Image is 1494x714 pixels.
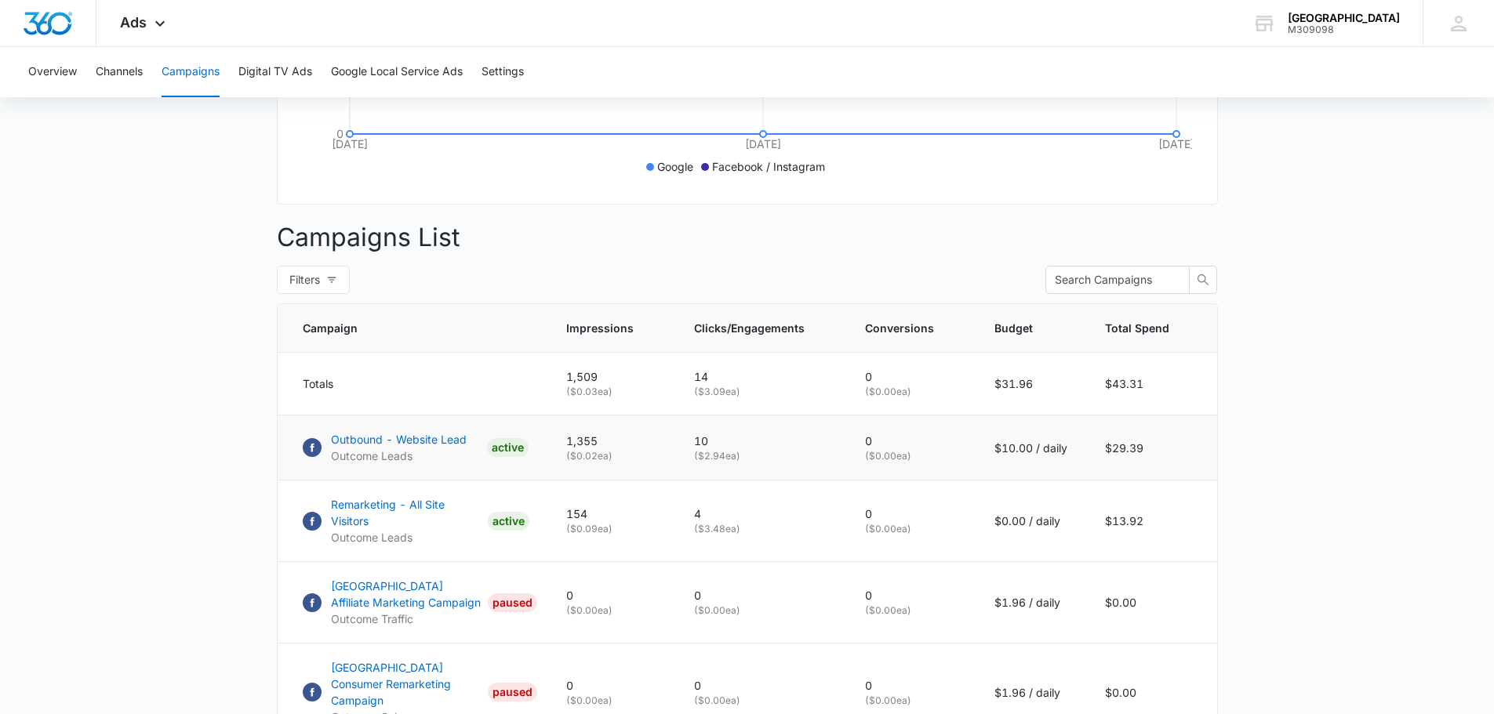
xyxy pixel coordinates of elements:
[694,677,827,694] p: 0
[865,694,957,708] p: ( $0.00 ea)
[566,603,656,618] p: ( $0.00 ea)
[566,506,656,522] p: 154
[488,512,529,531] div: ACTIVE
[694,587,827,603] p: 0
[331,611,482,627] p: Outcome Traffic
[331,659,482,709] p: [GEOGRAPHIC_DATA] Consumer Remarketing Campaign
[277,219,1218,256] p: Campaigns List
[865,320,934,336] span: Conversions
[994,375,1067,392] p: $31.96
[238,47,312,97] button: Digital TV Ads
[1086,353,1217,415] td: $43.31
[331,47,463,97] button: Google Local Service Ads
[303,512,322,531] img: Facebook
[566,320,634,336] span: Impressions
[865,522,957,536] p: ( $0.00 ea)
[331,578,482,611] p: [GEOGRAPHIC_DATA] Affiliate Marketing Campaign
[1086,562,1217,643] td: $0.00
[277,266,350,294] button: Filters
[28,47,77,97] button: Overview
[331,431,467,448] p: Outbound - Website Lead
[303,578,529,627] a: Facebook[GEOGRAPHIC_DATA] Affiliate Marketing CampaignOutcome TrafficPAUSED
[1288,12,1400,24] div: account name
[994,684,1067,701] p: $1.96 / daily
[566,385,656,399] p: ( $0.03 ea)
[162,47,220,97] button: Campaigns
[303,375,529,392] div: Totals
[694,368,827,385] p: 14
[303,593,322,612] img: Facebook
[657,158,693,175] p: Google
[1189,266,1217,294] button: search
[694,320,805,336] span: Clicks/Engagements
[865,368,957,385] p: 0
[865,603,957,618] p: ( $0.00 ea)
[303,431,529,464] a: FacebookOutbound - Website LeadOutcome LeadsACTIVE
[694,506,827,522] p: 4
[865,587,957,603] p: 0
[289,271,320,288] span: Filters
[745,137,781,150] tspan: [DATE]
[303,683,322,701] img: Facebook
[1086,415,1217,480] td: $29.39
[487,438,529,457] div: ACTIVE
[331,496,482,529] p: Remarketing - All Site Visitors
[120,14,147,31] span: Ads
[694,522,827,536] p: ( $3.48 ea)
[994,513,1067,529] p: $0.00 / daily
[488,683,537,701] div: PAUSED
[694,385,827,399] p: ( $3.09 ea)
[332,137,368,150] tspan: [DATE]
[96,47,143,97] button: Channels
[1288,24,1400,35] div: account id
[865,506,957,522] p: 0
[865,385,957,399] p: ( $0.00 ea)
[566,449,656,463] p: ( $0.02 ea)
[566,587,656,603] p: 0
[1190,274,1216,286] span: search
[994,320,1045,336] span: Budget
[566,368,656,385] p: 1,509
[331,529,482,545] p: Outcome Leads
[694,449,827,463] p: ( $2.94 ea)
[1105,320,1169,336] span: Total Spend
[1055,271,1168,288] input: Search Campaigns
[694,433,827,449] p: 10
[694,603,827,618] p: ( $0.00 ea)
[994,594,1067,611] p: $1.96 / daily
[865,677,957,694] p: 0
[1158,137,1194,150] tspan: [DATE]
[482,47,524,97] button: Settings
[303,496,529,545] a: FacebookRemarketing - All Site VisitorsOutcome LeadsACTIVE
[488,593,537,612] div: PAUSED
[303,320,506,336] span: Campaign
[566,677,656,694] p: 0
[566,433,656,449] p: 1,355
[994,440,1067,456] p: $10.00 / daily
[303,438,322,457] img: Facebook
[1086,480,1217,562] td: $13.92
[566,694,656,708] p: ( $0.00 ea)
[865,449,957,463] p: ( $0.00 ea)
[336,127,344,140] tspan: 0
[331,448,467,464] p: Outcome Leads
[566,522,656,536] p: ( $0.09 ea)
[865,433,957,449] p: 0
[712,158,825,175] p: Facebook / Instagram
[694,694,827,708] p: ( $0.00 ea)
